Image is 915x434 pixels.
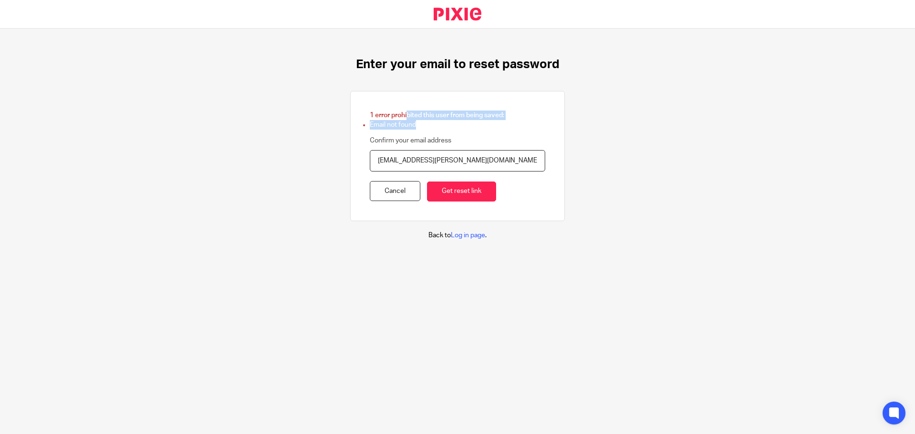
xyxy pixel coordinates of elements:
[370,136,451,145] label: Confirm your email address
[428,231,487,240] p: Back to .
[370,150,545,172] input: name@example.com
[427,182,496,202] input: Get reset link
[370,111,545,120] h2: 1 error prohibited this user from being saved:
[356,57,559,72] h1: Enter your email to reset password
[370,181,420,202] a: Cancel
[451,232,485,239] a: Log in page
[370,120,545,130] li: Email not found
